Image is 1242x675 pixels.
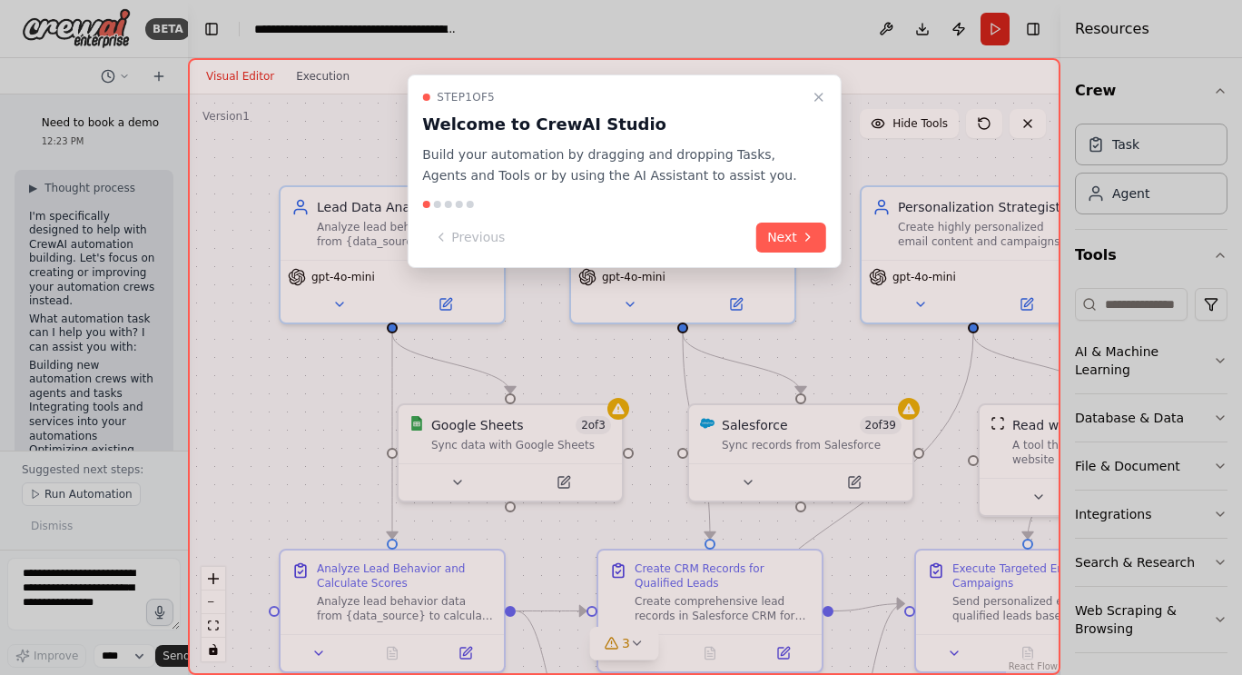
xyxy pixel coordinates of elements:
button: Hide left sidebar [199,16,224,42]
span: Step 1 of 5 [437,90,495,104]
p: Build your automation by dragging and dropping Tasks, Agents and Tools or by using the AI Assista... [422,144,804,186]
h3: Welcome to CrewAI Studio [422,112,804,137]
button: Previous [422,223,516,253]
button: Next [756,223,826,253]
button: Close walkthrough [808,86,830,108]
